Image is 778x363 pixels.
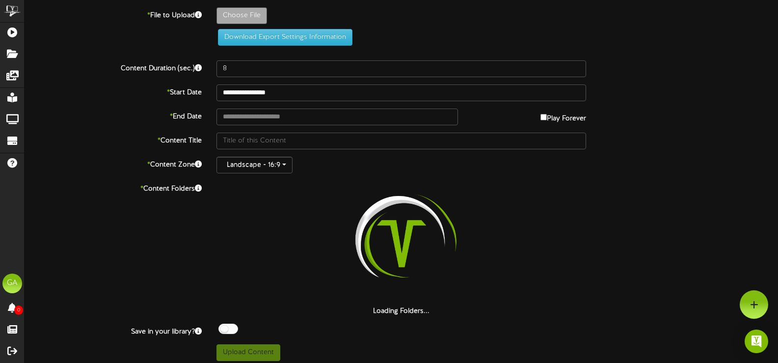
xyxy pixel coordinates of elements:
[17,60,209,74] label: Content Duration (sec.)
[218,29,352,46] button: Download Export Settings Information
[17,181,209,194] label: Content Folders
[17,157,209,170] label: Content Zone
[2,274,22,293] div: GA
[745,330,768,353] div: Open Intercom Messenger
[216,344,280,361] button: Upload Content
[373,307,429,315] strong: Loading Folders...
[17,133,209,146] label: Content Title
[540,114,547,120] input: Play Forever
[213,33,352,41] a: Download Export Settings Information
[17,324,209,337] label: Save in your library?
[339,181,464,307] img: loading-spinner-2.png
[216,157,293,173] button: Landscape - 16:9
[540,109,586,124] label: Play Forever
[17,84,209,98] label: Start Date
[14,306,23,315] span: 0
[17,7,209,21] label: File to Upload
[216,133,586,149] input: Title of this Content
[17,109,209,122] label: End Date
